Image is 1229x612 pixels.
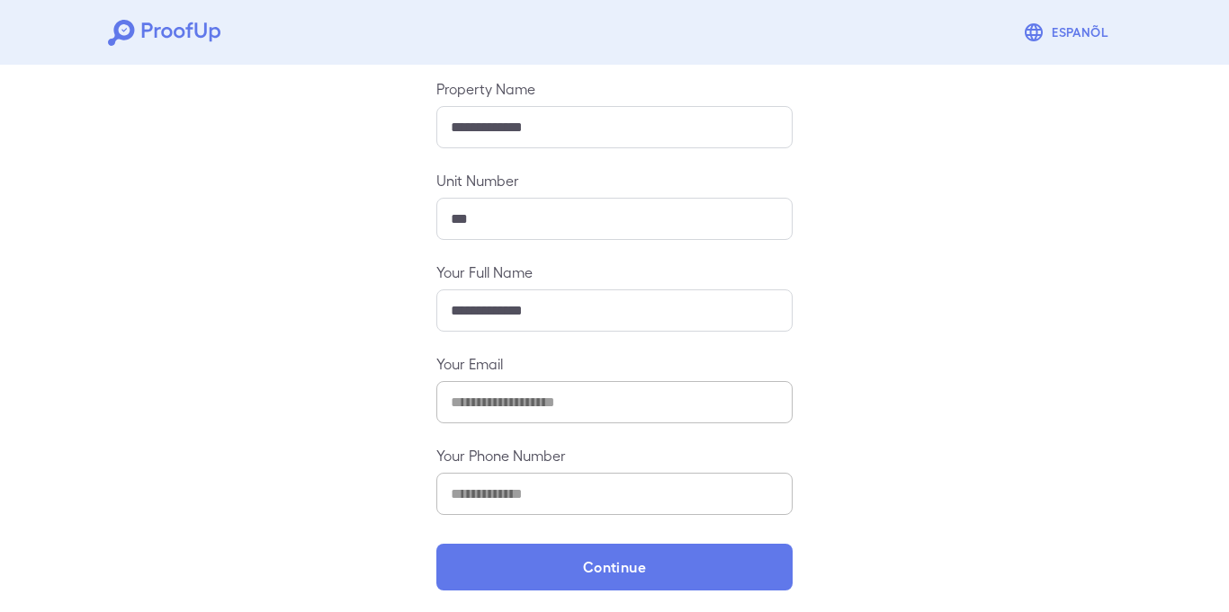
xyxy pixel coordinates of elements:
[436,353,793,374] label: Your Email
[436,170,793,191] label: Unit Number
[1016,14,1121,50] button: Espanõl
[436,544,793,590] button: Continue
[436,262,793,282] label: Your Full Name
[436,445,793,466] label: Your Phone Number
[436,78,793,99] label: Property Name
